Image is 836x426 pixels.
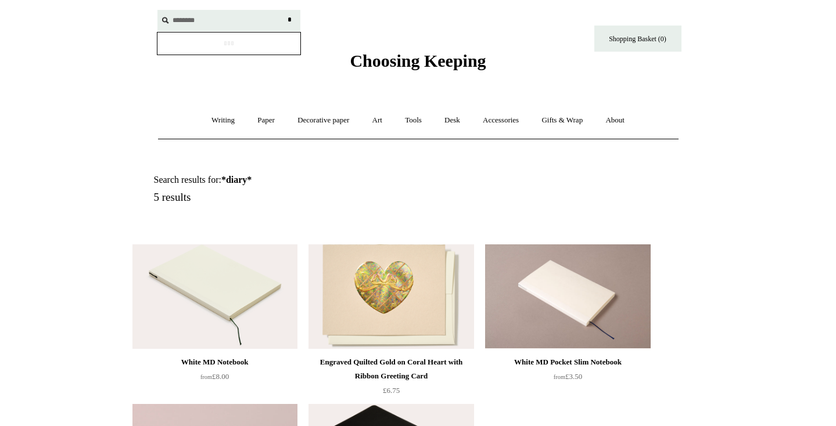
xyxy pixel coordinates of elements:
[595,105,635,136] a: About
[434,105,471,136] a: Desk
[594,26,681,52] a: Shopping Basket (0)
[247,105,285,136] a: Paper
[154,174,432,185] h1: Search results for:
[488,355,647,369] div: White MD Pocket Slim Notebook
[132,244,297,349] a: White MD Notebook White MD Notebook
[531,105,593,136] a: Gifts & Wrap
[200,374,212,380] span: from
[308,244,473,349] a: Engraved Quilted Gold on Coral Heart with Ribbon Greeting Card Engraved Quilted Gold on Coral Hea...
[554,374,565,380] span: from
[394,105,432,136] a: Tools
[350,51,486,70] span: Choosing Keeping
[154,191,432,204] h5: 5 results
[554,372,582,381] span: £3.50
[200,372,229,381] span: £8.00
[383,386,400,395] span: £6.75
[132,355,297,403] a: White MD Notebook from£8.00
[308,244,473,349] img: Engraved Quilted Gold on Coral Heart with Ribbon Greeting Card
[201,105,245,136] a: Writing
[485,244,650,349] a: White MD Pocket Slim Notebook White MD Pocket Slim Notebook
[135,355,295,369] div: White MD Notebook
[350,60,486,68] a: Choosing Keeping
[472,105,529,136] a: Accessories
[485,355,650,403] a: White MD Pocket Slim Notebook from£3.50
[308,355,473,403] a: Engraved Quilted Gold on Coral Heart with Ribbon Greeting Card £6.75
[362,105,393,136] a: Art
[311,355,471,383] div: Engraved Quilted Gold on Coral Heart with Ribbon Greeting Card
[132,244,297,349] img: White MD Notebook
[485,244,650,349] img: White MD Pocket Slim Notebook
[287,105,360,136] a: Decorative paper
